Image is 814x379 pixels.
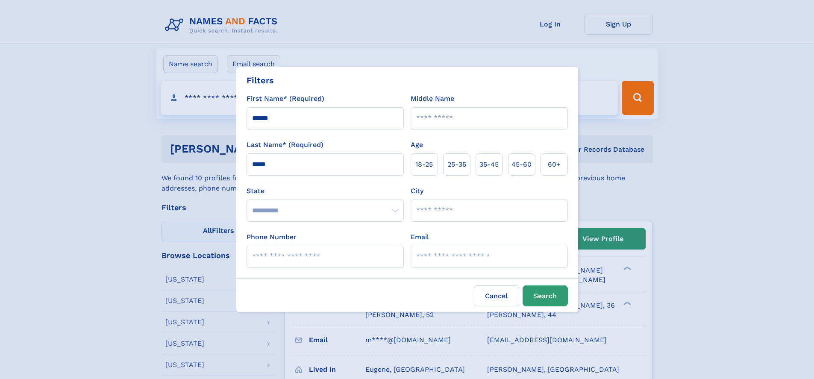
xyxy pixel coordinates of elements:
[511,159,532,170] span: 45‑60
[247,74,274,87] div: Filters
[247,94,324,104] label: First Name* (Required)
[415,159,433,170] span: 18‑25
[447,159,466,170] span: 25‑35
[411,94,454,104] label: Middle Name
[247,232,297,242] label: Phone Number
[247,186,404,196] label: State
[523,285,568,306] button: Search
[411,232,429,242] label: Email
[411,186,423,196] label: City
[548,159,561,170] span: 60+
[411,140,423,150] label: Age
[474,285,519,306] label: Cancel
[247,140,323,150] label: Last Name* (Required)
[479,159,499,170] span: 35‑45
